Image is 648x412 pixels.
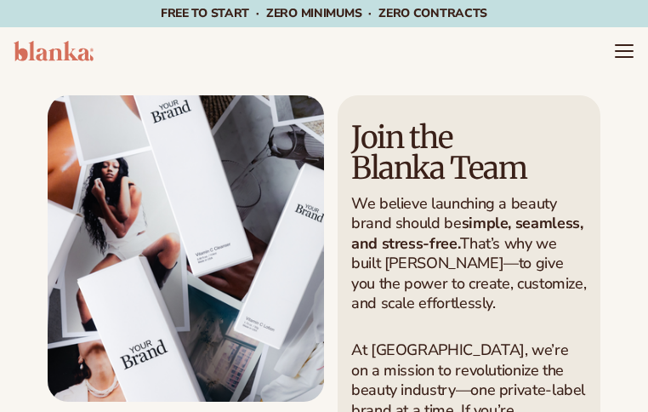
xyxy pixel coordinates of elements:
span: Free to start · ZERO minimums · ZERO contracts [161,5,487,21]
img: logo [14,41,94,61]
h1: Join the Blanka Team [351,123,587,184]
img: Shopify Image 5 [48,95,324,402]
summary: Menu [614,41,634,61]
strong: simple, seamless, and stress-free. [351,213,583,253]
p: We believe launching a beauty brand should be That’s why we built [PERSON_NAME]—to give you the p... [351,194,587,313]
